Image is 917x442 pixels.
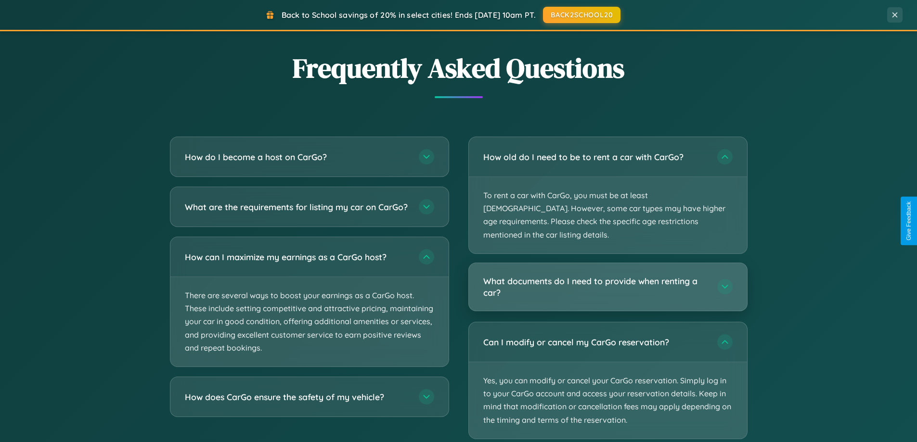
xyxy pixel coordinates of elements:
[170,277,449,366] p: There are several ways to boost your earnings as a CarGo host. These include setting competitive ...
[185,391,409,403] h3: How does CarGo ensure the safety of my vehicle?
[483,151,708,163] h3: How old do I need to be to rent a car with CarGo?
[543,7,620,23] button: BACK2SCHOOL20
[170,50,748,87] h2: Frequently Asked Questions
[469,362,747,439] p: Yes, you can modify or cancel your CarGo reservation. Simply log in to your CarGo account and acc...
[282,10,536,20] span: Back to School savings of 20% in select cities! Ends [DATE] 10am PT.
[185,201,409,213] h3: What are the requirements for listing my car on CarGo?
[905,202,912,240] div: Give Feedback
[483,336,708,348] h3: Can I modify or cancel my CarGo reservation?
[469,177,747,253] p: To rent a car with CarGo, you must be at least [DEMOGRAPHIC_DATA]. However, some car types may ha...
[185,251,409,263] h3: How can I maximize my earnings as a CarGo host?
[185,151,409,163] h3: How do I become a host on CarGo?
[483,275,708,299] h3: What documents do I need to provide when renting a car?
